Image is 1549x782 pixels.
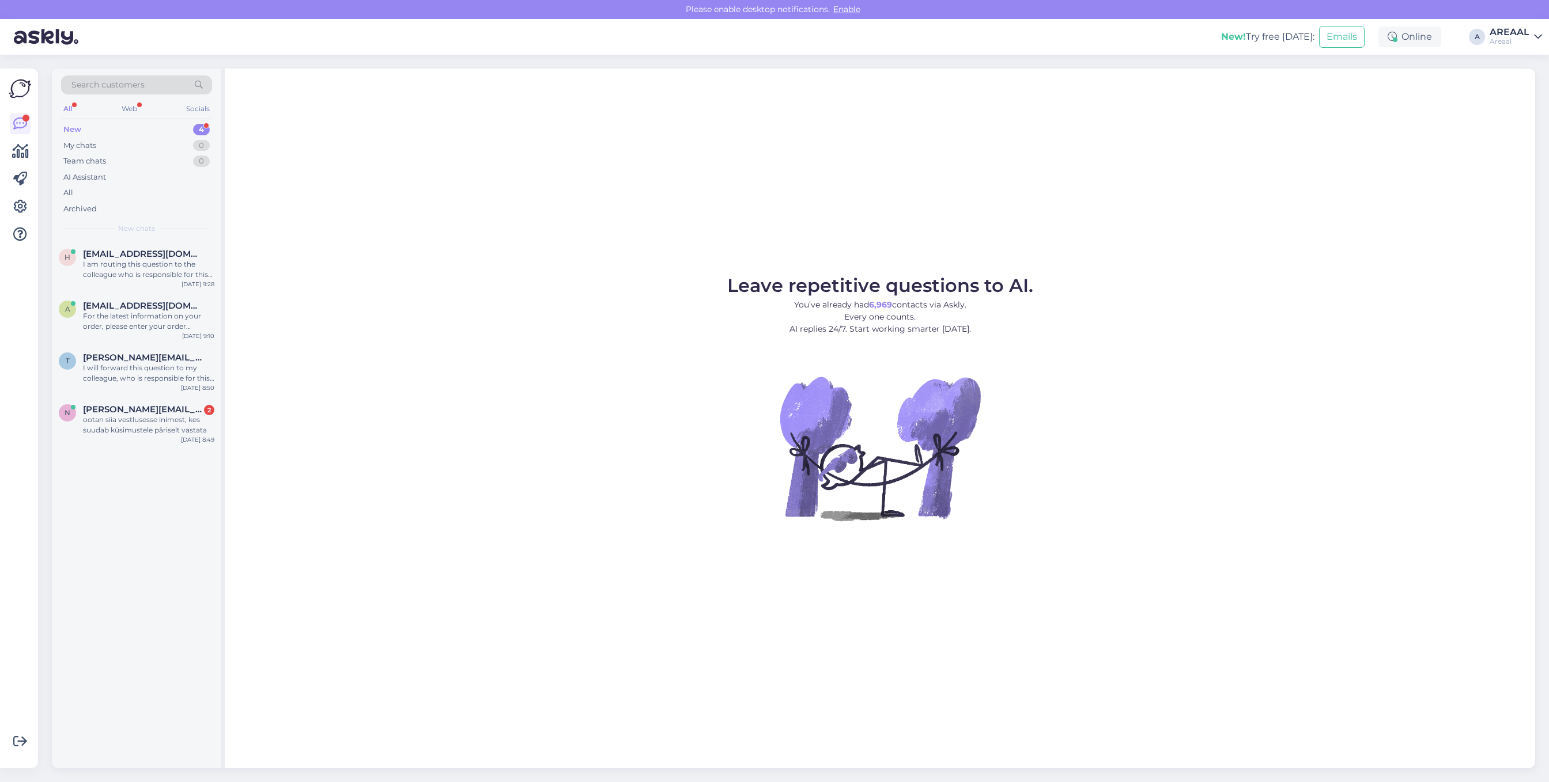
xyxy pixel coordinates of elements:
[1490,28,1529,37] div: AREAAL
[83,249,203,259] span: hermo25talvi@gmail.com
[1490,37,1529,46] div: Areaal
[204,405,214,415] div: 2
[63,155,106,167] div: Team chats
[1378,26,1441,47] div: Online
[63,172,106,183] div: AI Assistant
[119,101,139,116] div: Web
[869,299,892,310] b: 6,969
[66,356,70,365] span: t
[63,187,73,199] div: All
[65,305,70,313] span: a
[63,203,97,215] div: Archived
[1221,30,1314,44] div: Try free [DATE]:
[83,404,203,415] span: nadezda.vitkovski@gmail.com
[182,332,214,340] div: [DATE] 9:10
[193,124,210,135] div: 4
[1469,29,1485,45] div: A
[184,101,212,116] div: Socials
[65,408,70,417] span: n
[71,79,145,91] span: Search customers
[118,223,155,234] span: New chats
[83,352,203,363] span: tervo.sadilov@gmail.com
[83,415,214,435] div: ootan siia vestlusesse inimest, kes suudab küsimustele päriselt vastata
[83,301,203,311] span: andrikoolme@gmail.com
[181,384,214,392] div: [DATE] 8:50
[1319,26,1365,48] button: Emails
[182,280,214,288] div: [DATE] 9:28
[193,140,210,151] div: 0
[193,155,210,167] div: 0
[776,344,984,552] img: No Chat active
[181,435,214,444] div: [DATE] 8:49
[830,4,864,14] span: Enable
[727,299,1033,335] p: You’ve already had contacts via Askly. Every one counts. AI replies 24/7. Start working smarter [...
[1490,28,1542,46] a: AREAALAreaal
[83,259,214,280] div: I am routing this question to the colleague who is responsible for this topic. The reply might ta...
[61,101,74,116] div: All
[65,253,70,261] span: h
[83,311,214,332] div: For the latest information on your order, please enter your order number and email here: - [URL][...
[727,274,1033,297] span: Leave repetitive questions to AI.
[83,363,214,384] div: I will forward this question to my colleague, who is responsible for this. The reply will be here...
[1221,31,1246,42] b: New!
[63,140,96,151] div: My chats
[63,124,81,135] div: New
[9,78,31,100] img: Askly Logo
